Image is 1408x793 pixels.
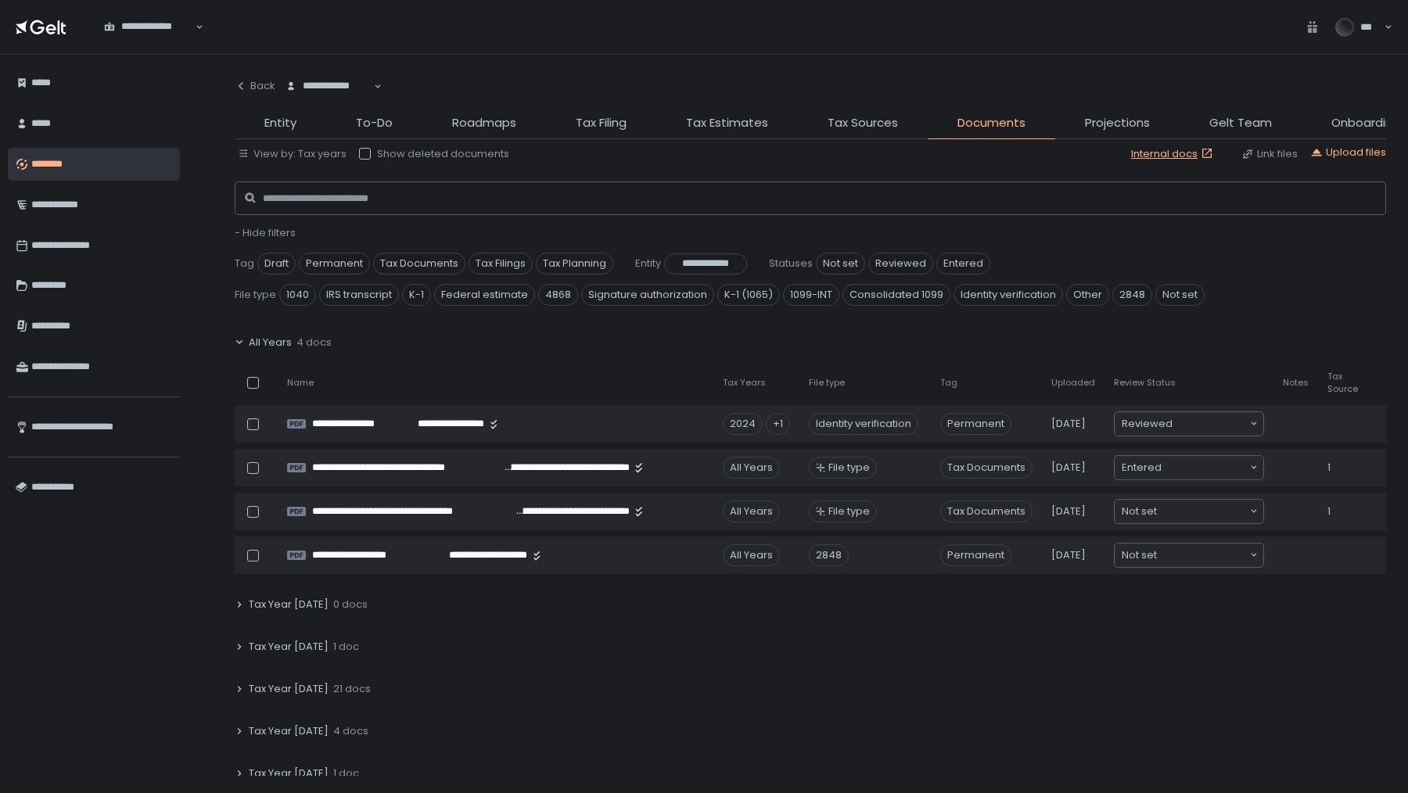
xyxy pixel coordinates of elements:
span: Signature authorization [581,284,714,306]
span: Tax Year [DATE] [249,724,329,738]
div: Search for option [94,11,203,43]
span: Not set [1122,504,1157,519]
input: Search for option [104,34,194,49]
span: Tax Estimates [686,114,768,132]
span: File type [235,288,276,302]
div: Identity verification [809,413,918,435]
span: File type [828,504,870,518]
span: Entered [1122,460,1162,475]
span: 0 docs [333,597,368,612]
span: 1 [1327,504,1331,518]
span: Not set [1155,284,1205,306]
span: Statuses [769,257,813,271]
span: Notes [1283,377,1309,389]
button: Link files [1241,147,1298,161]
span: Federal estimate [434,284,535,306]
button: - Hide filters [235,226,296,240]
span: Tax Source [1327,371,1358,394]
span: Reviewed [1122,416,1173,432]
span: Permanent [299,253,370,274]
div: Search for option [1115,544,1263,567]
span: Identity verification [954,284,1063,306]
div: All Years [723,544,780,566]
button: Back [235,70,275,102]
span: Tax Year [DATE] [249,640,329,654]
span: To-Do [356,114,393,132]
span: 1 doc [333,766,359,780]
span: Consolidated 1099 [842,284,950,306]
span: Roadmaps [452,114,516,132]
input: Search for option [1157,504,1248,519]
span: Tax Documents [373,253,465,274]
span: 1 doc [333,640,359,654]
div: All Years [723,457,780,479]
span: Tax Filings [469,253,533,274]
span: Tax Year [DATE] [249,766,329,780]
span: Name [287,377,314,389]
span: Tag [235,257,254,271]
span: 1040 [279,284,316,306]
div: 2848 [809,544,849,566]
div: Search for option [1115,456,1263,479]
input: Search for option [1173,416,1248,432]
div: +1 [766,413,790,435]
div: Back [235,79,275,93]
span: Draft [257,253,296,274]
span: K-1 [402,284,431,306]
span: Tax Year [DATE] [249,597,329,612]
a: Internal docs [1131,147,1216,161]
span: Review Status [1114,377,1176,389]
span: 4868 [538,284,578,306]
span: K-1 (1065) [717,284,780,306]
span: Tax Planning [536,253,613,274]
span: Tax Years [723,377,766,389]
span: Not set [1122,547,1157,563]
span: Tax Sources [828,114,898,132]
span: [DATE] [1051,417,1086,431]
div: Search for option [1115,412,1263,436]
span: All Years [249,335,292,350]
span: - Hide filters [235,225,296,240]
button: Upload files [1310,145,1386,160]
span: Gelt Team [1209,114,1272,132]
span: Permanent [940,413,1011,435]
span: Entity [264,114,296,132]
span: Tax Documents [940,457,1033,479]
span: Onboarding [1331,114,1400,132]
span: Tax Year [DATE] [249,682,329,696]
span: Uploaded [1051,377,1095,389]
span: Tag [940,377,957,389]
div: Search for option [1115,500,1263,523]
span: Tax Documents [940,501,1033,522]
span: File type [809,377,845,389]
div: Search for option [275,70,382,102]
span: 1099-INT [783,284,839,306]
span: Entered [936,253,990,274]
span: 1 [1327,461,1331,475]
span: IRS transcript [319,284,399,306]
div: 2024 [723,413,763,435]
span: Other [1066,284,1109,306]
span: File type [828,461,870,475]
span: 4 docs [296,335,332,350]
input: Search for option [286,93,372,109]
span: 4 docs [333,724,368,738]
span: Permanent [940,544,1011,566]
span: Documents [957,114,1025,132]
span: [DATE] [1051,504,1086,518]
span: [DATE] [1051,548,1086,562]
span: 2848 [1112,284,1152,306]
span: Projections [1085,114,1150,132]
input: Search for option [1157,547,1248,563]
div: All Years [723,501,780,522]
span: Not set [816,253,865,274]
span: Entity [635,257,661,271]
span: Reviewed [868,253,933,274]
button: View by: Tax years [238,147,347,161]
input: Search for option [1162,460,1248,475]
span: 21 docs [333,682,371,696]
span: Tax Filing [576,114,627,132]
